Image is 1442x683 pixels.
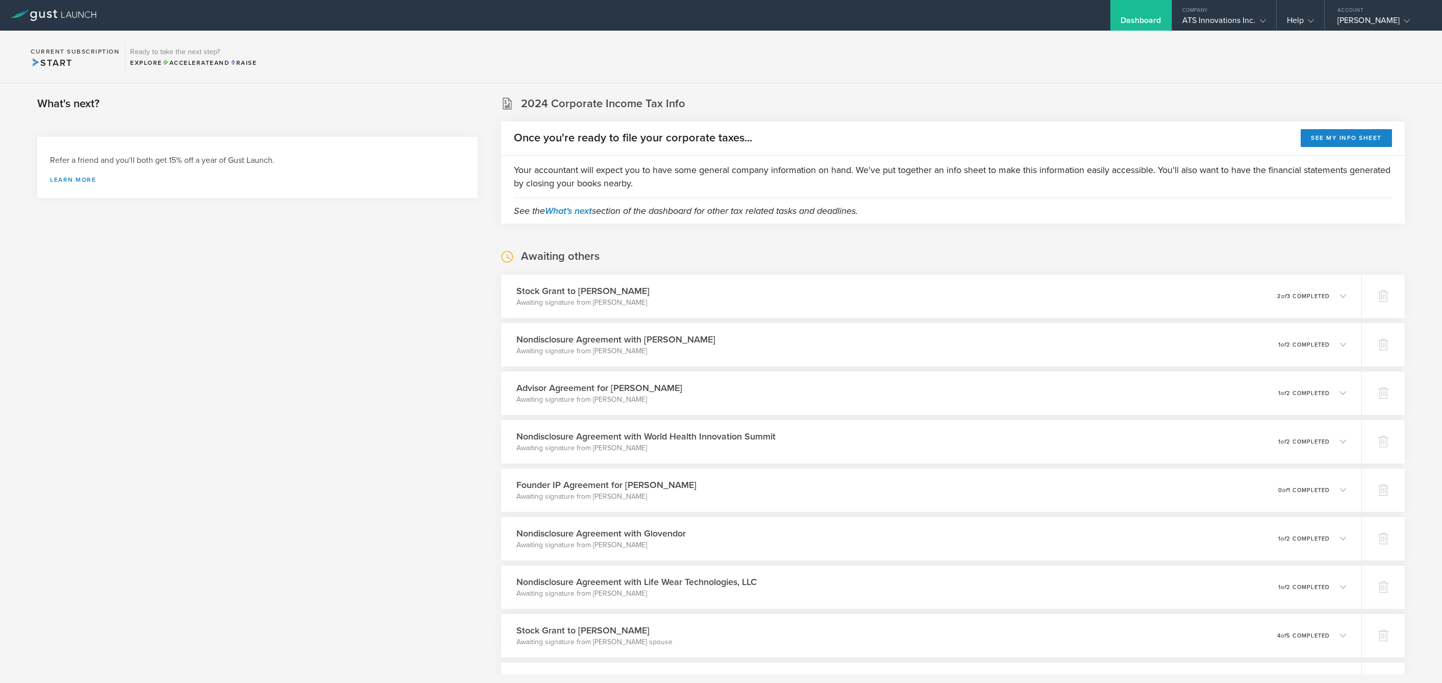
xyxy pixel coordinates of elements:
div: Explore [130,58,257,67]
em: of [1281,293,1287,300]
p: 1 2 completed [1278,584,1330,590]
h3: Ready to take the next step? [130,48,257,56]
p: 1 2 completed [1278,391,1330,396]
div: Help [1287,15,1314,31]
h2: Current Subscription [31,48,119,55]
p: Awaiting signature from [PERSON_NAME] [516,589,757,599]
div: [PERSON_NAME] [1337,15,1424,31]
p: Awaiting signature from [PERSON_NAME] [516,395,682,405]
p: Awaiting signature from [PERSON_NAME] [516,346,715,356]
p: Awaiting signature from [PERSON_NAME] [516,540,686,550]
h3: Stock Grant to [PERSON_NAME] [516,284,650,298]
div: Ready to take the next step?ExploreAccelerateandRaise [125,41,262,72]
h2: Awaiting others [521,249,600,264]
em: of [1281,438,1286,445]
em: See the section of the dashboard for other tax related tasks and deadlines. [514,205,858,216]
h3: Nondisclosure Agreement with Glovendor [516,527,686,540]
h3: Stock Grant to [PERSON_NAME] [516,624,673,637]
em: of [1281,632,1286,639]
em: of [1281,341,1286,348]
h3: Nondisclosure Agreement with Life Wear Technologies, LLC [516,575,757,589]
p: 4 5 completed [1277,633,1330,639]
a: Learn more [50,177,465,183]
h2: What's next? [37,96,100,111]
p: Awaiting signature from [PERSON_NAME] [516,443,776,453]
h2: Once you're ready to file your corporate taxes... [514,131,752,145]
span: Start [31,57,72,68]
button: See my info sheet [1301,129,1392,147]
p: 0 1 completed [1278,487,1330,493]
p: Awaiting signature from [PERSON_NAME] [516,298,650,308]
p: Awaiting signature from [PERSON_NAME] [516,492,697,502]
div: ATS Innovations Inc. [1182,15,1266,31]
h3: Nondisclosure Agreement with [PERSON_NAME] [516,333,715,346]
span: and [162,59,230,66]
p: 1 2 completed [1278,342,1330,348]
p: 2 3 completed [1277,294,1330,299]
em: of [1282,487,1288,494]
div: Dashboard [1121,15,1161,31]
a: What's next [545,205,592,216]
span: Raise [230,59,257,66]
em: of [1281,535,1286,542]
p: 1 2 completed [1278,536,1330,542]
h3: Refer a friend and you'll both get 15% off a year of Gust Launch. [50,155,465,166]
p: 1 2 completed [1278,439,1330,445]
p: Your accountant will expect you to have some general company information on hand. We've put toget... [514,163,1392,190]
em: of [1281,584,1286,591]
h3: Advisor Agreement for [PERSON_NAME] [516,381,682,395]
em: of [1281,390,1286,397]
p: Awaiting signature from [PERSON_NAME] spouse [516,637,673,647]
span: Accelerate [162,59,214,66]
h2: 2024 Corporate Income Tax Info [521,96,685,111]
h3: Founder IP Agreement for [PERSON_NAME] [516,478,697,492]
h3: Nondisclosure Agreement with World Health Innovation Summit [516,430,776,443]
